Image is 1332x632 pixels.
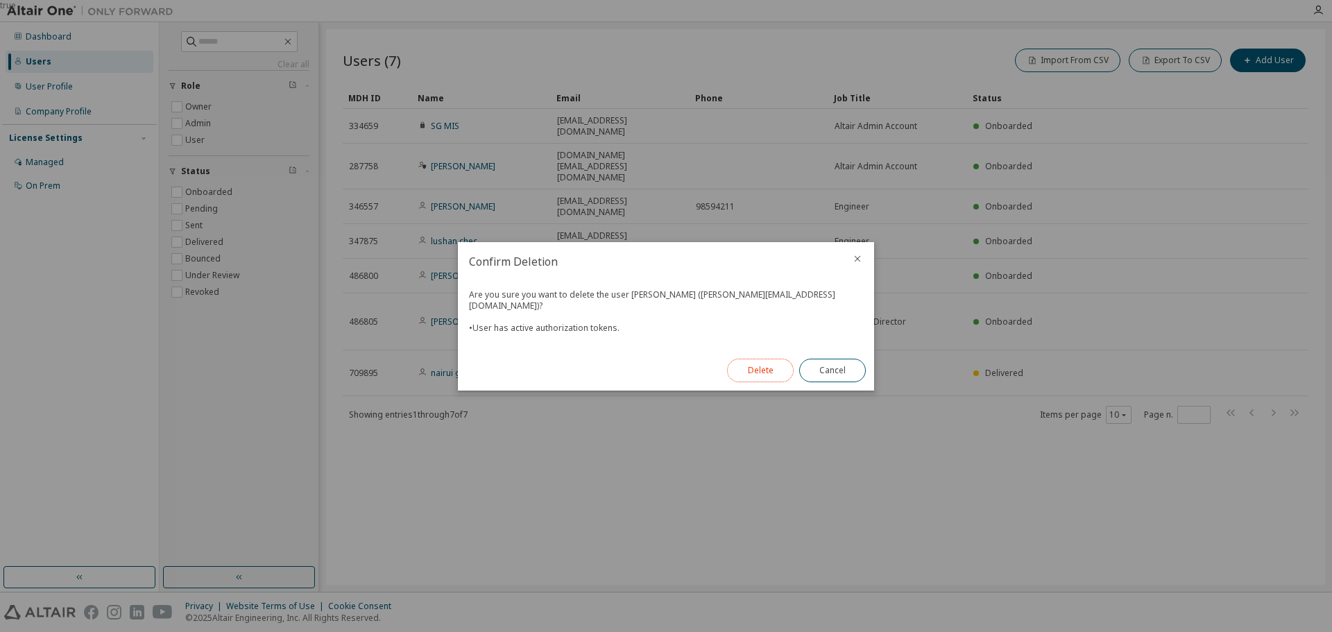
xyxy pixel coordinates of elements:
button: close [852,253,863,264]
div: • User has active authorization tokens. [469,323,857,334]
button: Delete [727,359,794,382]
span: Are you sure you want to delete the user [PERSON_NAME] ([PERSON_NAME][EMAIL_ADDRESS][DOMAIN_NAME])? [469,289,835,311]
button: Cancel [799,359,866,382]
h2: Confirm Deletion [458,242,841,281]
